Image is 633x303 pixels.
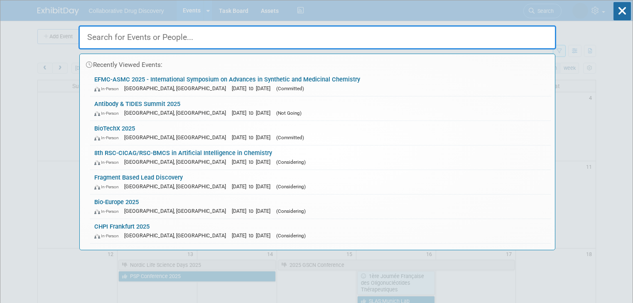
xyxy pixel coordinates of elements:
[124,159,230,165] span: [GEOGRAPHIC_DATA], [GEOGRAPHIC_DATA]
[276,184,306,190] span: (Considering)
[276,208,306,214] span: (Considering)
[94,184,123,190] span: In-Person
[232,232,275,239] span: [DATE] to [DATE]
[124,208,230,214] span: [GEOGRAPHIC_DATA], [GEOGRAPHIC_DATA]
[276,86,304,91] span: (Committed)
[124,232,230,239] span: [GEOGRAPHIC_DATA], [GEOGRAPHIC_DATA]
[232,134,275,140] span: [DATE] to [DATE]
[232,110,275,116] span: [DATE] to [DATE]
[276,135,304,140] span: (Committed)
[94,86,123,91] span: In-Person
[94,160,123,165] span: In-Person
[124,183,230,190] span: [GEOGRAPHIC_DATA], [GEOGRAPHIC_DATA]
[90,96,551,121] a: Antibody & TIDES Summit 2025 In-Person [GEOGRAPHIC_DATA], [GEOGRAPHIC_DATA] [DATE] to [DATE] (Not...
[90,219,551,243] a: CHPI Frankfurt 2025 In-Person [GEOGRAPHIC_DATA], [GEOGRAPHIC_DATA] [DATE] to [DATE] (Considering)
[90,72,551,96] a: EFMC-ASMC 2025 - International Symposium on Advances in Synthetic and Medicinal Chemistry In-Pers...
[232,159,275,165] span: [DATE] to [DATE]
[124,110,230,116] span: [GEOGRAPHIC_DATA], [GEOGRAPHIC_DATA]
[94,135,123,140] span: In-Person
[276,159,306,165] span: (Considering)
[84,54,551,72] div: Recently Viewed Events:
[94,111,123,116] span: In-Person
[232,208,275,214] span: [DATE] to [DATE]
[232,183,275,190] span: [DATE] to [DATE]
[94,209,123,214] span: In-Person
[90,121,551,145] a: BioTechX 2025 In-Person [GEOGRAPHIC_DATA], [GEOGRAPHIC_DATA] [DATE] to [DATE] (Committed)
[276,110,302,116] span: (Not Going)
[232,85,275,91] span: [DATE] to [DATE]
[124,85,230,91] span: [GEOGRAPHIC_DATA], [GEOGRAPHIC_DATA]
[90,145,551,170] a: 8th RSC-CICAG/RSC-BMCS in Artificial Intelligence in Chemistry In-Person [GEOGRAPHIC_DATA], [GEOG...
[90,195,551,219] a: Bio-Europe 2025 In-Person [GEOGRAPHIC_DATA], [GEOGRAPHIC_DATA] [DATE] to [DATE] (Considering)
[94,233,123,239] span: In-Person
[276,233,306,239] span: (Considering)
[90,170,551,194] a: Fragment Based Lead Discovery In-Person [GEOGRAPHIC_DATA], [GEOGRAPHIC_DATA] [DATE] to [DATE] (Co...
[79,25,556,49] input: Search for Events or People...
[124,134,230,140] span: [GEOGRAPHIC_DATA], [GEOGRAPHIC_DATA]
